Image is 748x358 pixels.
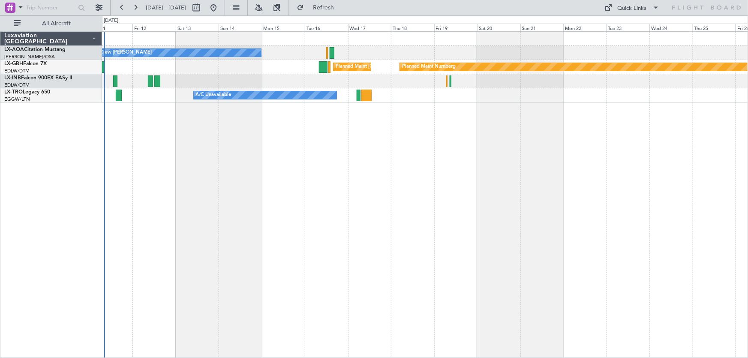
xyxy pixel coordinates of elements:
a: LX-TROLegacy 650 [4,90,50,95]
div: Planned Maint [GEOGRAPHIC_DATA] ([GEOGRAPHIC_DATA]) [336,60,471,73]
span: [DATE] - [DATE] [146,4,186,12]
div: No Crew [PERSON_NAME] [92,46,152,59]
div: Thu 11 [90,24,133,31]
button: Refresh [293,1,344,15]
span: Refresh [306,5,342,11]
div: Mon 22 [563,24,607,31]
a: EDLW/DTM [4,68,30,74]
a: [PERSON_NAME]/QSA [4,54,55,60]
div: Tue 23 [607,24,650,31]
div: [DATE] [104,17,118,24]
div: Thu 25 [693,24,736,31]
a: EDLW/DTM [4,82,30,88]
a: EGGW/LTN [4,96,30,102]
button: All Aircraft [9,17,93,30]
div: Sat 20 [477,24,520,31]
span: LX-TRO [4,90,23,95]
span: LX-GBH [4,61,23,66]
div: Planned Maint Nurnberg [402,60,456,73]
a: LX-AOACitation Mustang [4,47,66,52]
span: All Aircraft [22,21,90,27]
div: Mon 15 [262,24,305,31]
div: Sun 21 [520,24,564,31]
div: Fri 12 [132,24,176,31]
div: Wed 24 [649,24,693,31]
div: Fri 19 [434,24,478,31]
div: Tue 16 [305,24,348,31]
div: Sun 14 [219,24,262,31]
span: LX-INB [4,75,21,81]
div: A/C Unavailable [196,89,231,102]
button: Quick Links [601,1,664,15]
span: LX-AOA [4,47,24,52]
a: LX-INBFalcon 900EX EASy II [4,75,72,81]
div: Quick Links [618,4,647,13]
input: Trip Number [26,1,75,14]
a: LX-GBHFalcon 7X [4,61,47,66]
div: Sat 13 [176,24,219,31]
div: Wed 17 [348,24,391,31]
div: Thu 18 [391,24,434,31]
